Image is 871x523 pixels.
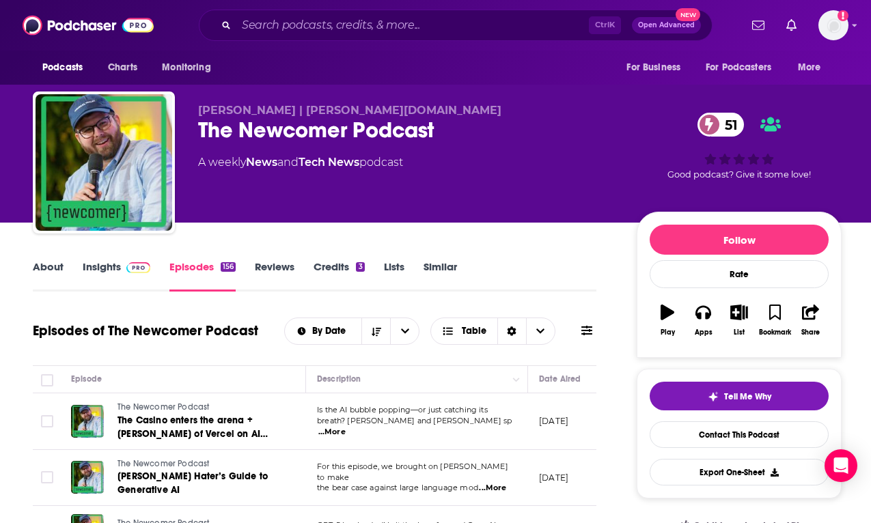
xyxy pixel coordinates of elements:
a: About [33,260,64,292]
div: 51Good podcast? Give it some love! [637,104,842,188]
span: [PERSON_NAME] Hater’s Guide to Generative AI [117,470,268,496]
div: Bookmark [759,328,791,337]
a: Charts [99,55,146,81]
span: Tell Me Why [724,391,771,402]
a: Credits3 [314,260,364,292]
div: 156 [221,262,236,272]
p: [DATE] [539,415,568,427]
span: The Casino enters the arena + [PERSON_NAME] of Vercel on AI factory builders [117,414,268,453]
span: Open Advanced [638,22,695,29]
button: open menu [697,55,791,81]
div: Search podcasts, credits, & more... [199,10,713,41]
div: Play [661,328,675,337]
span: By Date [312,326,350,336]
img: The Newcomer Podcast [36,94,172,231]
button: tell me why sparkleTell Me Why [650,382,829,410]
span: 51 [711,113,745,137]
button: Bookmark [757,296,792,345]
span: ...More [318,427,346,438]
div: Episode [71,371,102,387]
a: Lists [384,260,404,292]
a: InsightsPodchaser Pro [83,260,150,292]
div: List [734,328,745,337]
input: Search podcasts, credits, & more... [236,14,589,36]
div: Sort Direction [497,318,526,344]
div: Rate [650,260,829,288]
img: Podchaser Pro [126,262,150,273]
span: ...More [479,483,506,494]
button: open menu [788,55,838,81]
button: Export One-Sheet [650,459,829,485]
button: open menu [152,55,228,81]
span: Podcasts [42,58,83,77]
div: Description [317,371,361,387]
button: open menu [390,318,419,344]
svg: Add a profile image [838,10,848,21]
button: Apps [685,296,721,345]
div: Share [801,328,820,337]
button: Column Actions [508,371,525,388]
span: and [277,156,299,169]
h2: Choose List sort [284,317,420,345]
span: Ctrl K [589,16,621,34]
span: [PERSON_NAME] | [PERSON_NAME][DOMAIN_NAME] [198,104,501,117]
span: Is the AI bubble popping—or just catching its [317,405,488,414]
div: A weekly podcast [198,154,403,171]
span: Logged in as vjacobi [818,10,848,40]
span: The Newcomer Podcast [117,402,209,412]
a: Contact This Podcast [650,421,829,448]
span: Toggle select row [41,471,53,483]
a: Tech News [299,156,359,169]
div: Apps [695,328,713,337]
span: Charts [108,58,137,77]
span: the bear case against large language mod [317,483,478,492]
a: News [246,156,277,169]
a: Episodes156 [169,260,236,292]
button: List [721,296,757,345]
a: Similar [424,260,457,292]
p: [DATE] [539,472,568,483]
button: Open AdvancedNew [632,17,701,33]
span: For Business [626,58,680,77]
div: Open Intercom Messenger [825,449,857,482]
button: Follow [650,225,829,255]
span: Toggle select row [41,415,53,427]
a: Show notifications dropdown [747,14,770,37]
img: tell me why sparkle [708,391,719,402]
button: Show profile menu [818,10,848,40]
span: The Newcomer Podcast [117,459,209,468]
a: The Casino enters the arena + [PERSON_NAME] of Vercel on AI factory builders [117,414,281,441]
span: For Podcasters [706,58,771,77]
span: Monitoring [162,58,210,77]
span: Good podcast? Give it some love! [667,169,811,180]
button: Share [793,296,829,345]
button: Choose View [430,317,555,345]
img: User Profile [818,10,848,40]
a: The Newcomer Podcast [117,401,281,414]
span: More [798,58,821,77]
button: open menu [33,55,100,81]
span: For this episode, we brought on [PERSON_NAME] to make [317,462,508,482]
span: Table [462,326,486,336]
a: [PERSON_NAME] Hater’s Guide to Generative AI [117,470,281,497]
span: breath? [PERSON_NAME] and [PERSON_NAME] sp [317,416,512,425]
button: Sort Direction [361,318,390,344]
div: 3 [356,262,364,272]
div: Date Aired [539,371,581,387]
a: 51 [697,113,745,137]
h1: Episodes of The Newcomer Podcast [33,322,258,339]
button: open menu [617,55,697,81]
span: New [676,8,700,21]
a: Reviews [255,260,294,292]
a: Show notifications dropdown [781,14,802,37]
img: Podchaser - Follow, Share and Rate Podcasts [23,12,154,38]
a: The Newcomer Podcast [117,458,281,470]
button: open menu [285,326,362,336]
button: Play [650,296,685,345]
